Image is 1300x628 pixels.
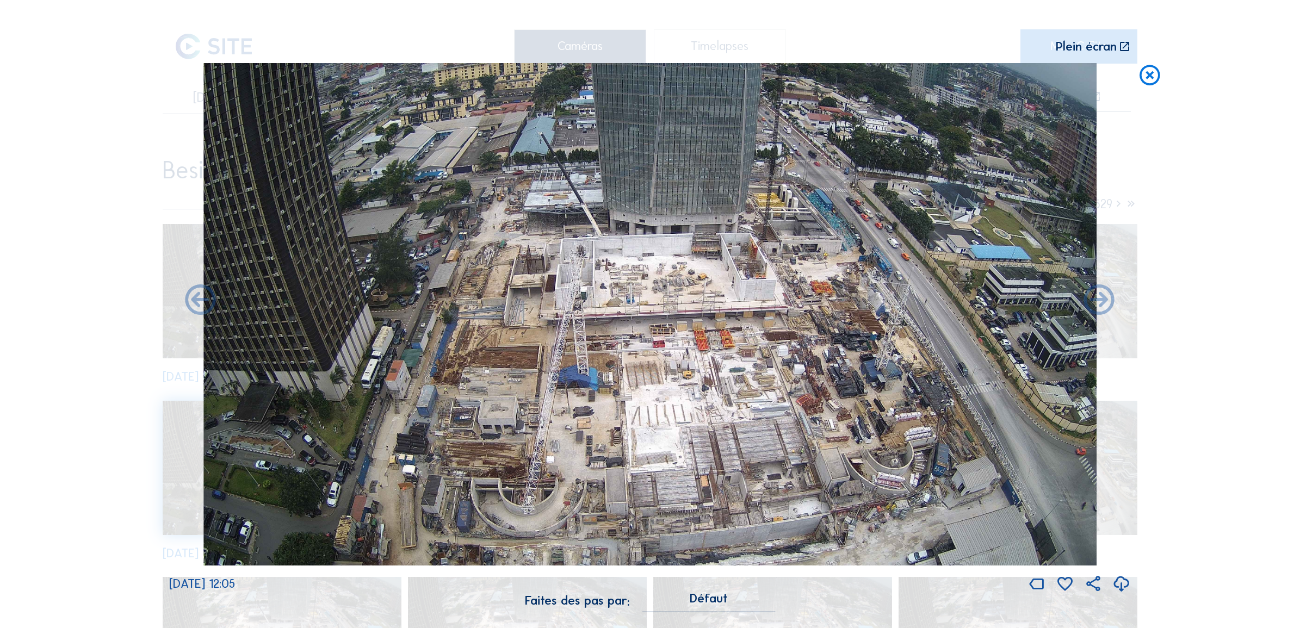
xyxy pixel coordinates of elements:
img: Image [203,63,1097,565]
div: Plein écran [1056,41,1117,54]
i: Back [1081,283,1118,320]
div: Défaut [643,594,776,612]
i: Forward [182,283,219,320]
div: Faites des pas par: [525,595,630,607]
div: Défaut [690,594,728,604]
span: [DATE] 12:05 [169,576,235,591]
